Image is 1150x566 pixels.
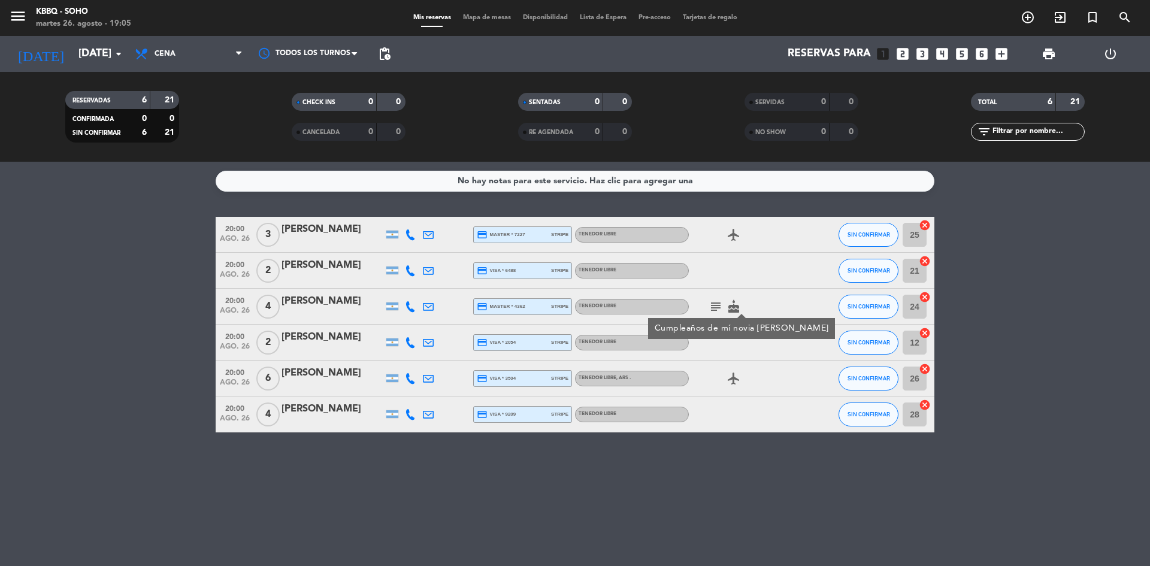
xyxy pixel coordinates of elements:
[477,229,488,240] i: credit_card
[709,299,723,314] i: subject
[458,174,693,188] div: No hay notas para este servicio. Haz clic para agregar una
[282,401,383,417] div: [PERSON_NAME]
[477,337,516,348] span: visa * 2054
[396,128,403,136] strong: 0
[477,373,516,384] span: visa * 3504
[839,223,898,247] button: SIN CONFIRMAR
[72,116,114,122] span: CONFIRMADA
[839,402,898,426] button: SIN CONFIRMAR
[477,229,525,240] span: master * 7227
[220,235,250,249] span: ago. 26
[954,46,970,62] i: looks_5
[142,96,147,104] strong: 6
[220,257,250,271] span: 20:00
[9,7,27,25] i: menu
[477,301,525,312] span: master * 4362
[821,128,826,136] strong: 0
[788,48,871,60] span: Reservas para
[875,46,891,62] i: looks_one
[407,14,457,21] span: Mis reservas
[579,376,631,380] span: TENEDOR LIBRE
[529,99,561,105] span: SENTADAS
[529,129,573,135] span: RE AGENDADA
[477,301,488,312] i: credit_card
[839,295,898,319] button: SIN CONFIRMAR
[839,331,898,355] button: SIN CONFIRMAR
[302,129,340,135] span: CANCELADA
[142,128,147,137] strong: 6
[849,98,856,106] strong: 0
[1021,10,1035,25] i: add_circle_outline
[282,222,383,237] div: [PERSON_NAME]
[551,410,568,418] span: stripe
[848,411,890,417] span: SIN CONFIRMAR
[727,371,741,386] i: airplanemode_active
[220,343,250,356] span: ago. 26
[895,46,910,62] i: looks_two
[170,114,177,123] strong: 0
[622,128,630,136] strong: 0
[256,223,280,247] span: 3
[622,98,630,106] strong: 0
[72,98,111,104] span: RESERVADAS
[848,303,890,310] span: SIN CONFIRMAR
[1048,98,1052,106] strong: 6
[36,6,131,18] div: Kbbq - Soho
[551,231,568,238] span: stripe
[849,128,856,136] strong: 0
[848,267,890,274] span: SIN CONFIRMAR
[632,14,677,21] span: Pre-acceso
[934,46,950,62] i: looks_4
[256,367,280,391] span: 6
[72,130,120,136] span: SIN CONFIRMAR
[477,265,516,276] span: visa * 6488
[368,128,373,136] strong: 0
[165,128,177,137] strong: 21
[368,98,373,106] strong: 0
[1118,10,1132,25] i: search
[9,7,27,29] button: menu
[848,375,890,382] span: SIN CONFIRMAR
[282,258,383,273] div: [PERSON_NAME]
[256,402,280,426] span: 4
[1053,10,1067,25] i: exit_to_app
[595,128,600,136] strong: 0
[551,374,568,382] span: stripe
[574,14,632,21] span: Lista de Espera
[477,409,488,420] i: credit_card
[220,379,250,392] span: ago. 26
[551,267,568,274] span: stripe
[839,259,898,283] button: SIN CONFIRMAR
[302,99,335,105] span: CHECK INS
[848,339,890,346] span: SIN CONFIRMAR
[579,232,616,237] span: TENEDOR LIBRE
[839,367,898,391] button: SIN CONFIRMAR
[677,14,743,21] span: Tarjetas de regalo
[9,41,72,67] i: [DATE]
[396,98,403,106] strong: 0
[220,221,250,235] span: 20:00
[919,291,931,303] i: cancel
[1103,47,1118,61] i: power_settings_new
[579,411,616,416] span: TENEDOR LIBRE
[848,231,890,238] span: SIN CONFIRMAR
[978,99,997,105] span: TOTAL
[220,307,250,320] span: ago. 26
[919,399,931,411] i: cancel
[551,302,568,310] span: stripe
[727,228,741,242] i: airplanemode_active
[282,293,383,309] div: [PERSON_NAME]
[517,14,574,21] span: Disponibilidad
[991,125,1084,138] input: Filtrar por nombre...
[977,125,991,139] i: filter_list
[755,129,786,135] span: NO SHOW
[220,401,250,414] span: 20:00
[155,50,175,58] span: Cena
[377,47,392,61] span: pending_actions
[457,14,517,21] span: Mapa de mesas
[755,99,785,105] span: SERVIDAS
[974,46,989,62] i: looks_6
[551,338,568,346] span: stripe
[1070,98,1082,106] strong: 21
[477,373,488,384] i: credit_card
